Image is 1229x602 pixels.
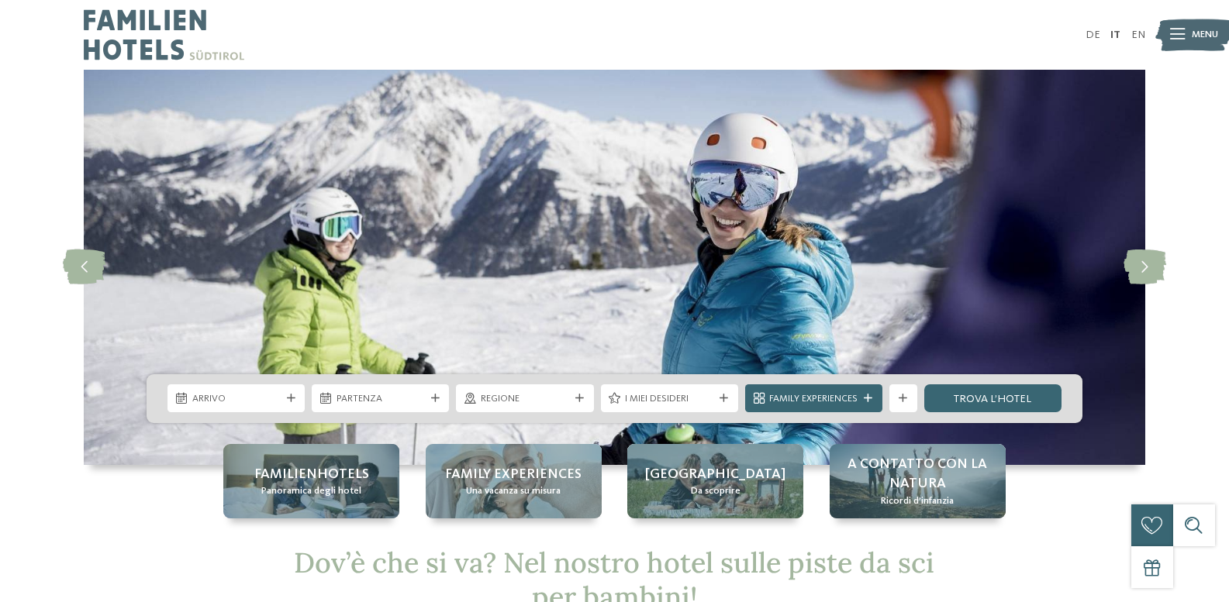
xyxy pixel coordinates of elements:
[261,484,361,498] span: Panoramica degli hotel
[645,465,785,484] span: [GEOGRAPHIC_DATA]
[1192,28,1218,42] span: Menu
[625,392,713,406] span: I miei desideri
[830,444,1006,518] a: Hotel sulle piste da sci per bambini: divertimento senza confini A contatto con la natura Ricordi...
[924,384,1062,412] a: trova l’hotel
[192,392,281,406] span: Arrivo
[627,444,803,518] a: Hotel sulle piste da sci per bambini: divertimento senza confini [GEOGRAPHIC_DATA] Da scoprire
[844,455,992,494] span: A contatto con la natura
[254,465,369,484] span: Familienhotels
[426,444,602,518] a: Hotel sulle piste da sci per bambini: divertimento senza confini Family experiences Una vacanza s...
[466,484,561,498] span: Una vacanza su misura
[881,494,954,508] span: Ricordi d’infanzia
[84,70,1145,465] img: Hotel sulle piste da sci per bambini: divertimento senza confini
[769,392,858,406] span: Family Experiences
[691,484,741,498] span: Da scoprire
[445,465,582,484] span: Family experiences
[481,392,569,406] span: Regione
[1131,29,1145,40] a: EN
[1110,29,1120,40] a: IT
[337,392,425,406] span: Partenza
[223,444,399,518] a: Hotel sulle piste da sci per bambini: divertimento senza confini Familienhotels Panoramica degli ...
[1086,29,1100,40] a: DE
